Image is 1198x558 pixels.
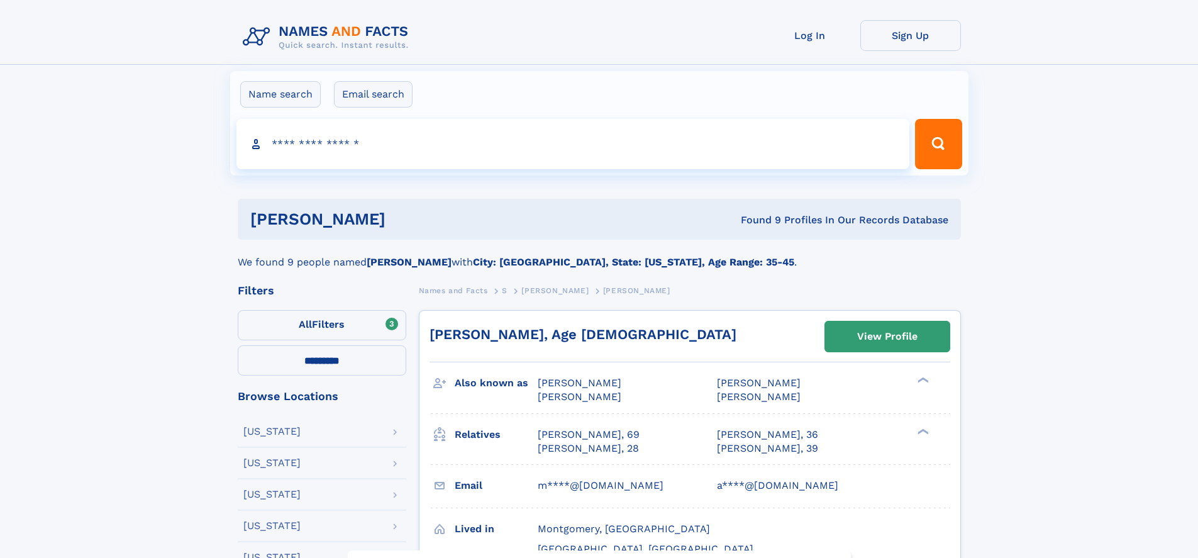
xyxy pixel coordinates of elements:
[825,321,950,352] a: View Profile
[717,391,801,403] span: [PERSON_NAME]
[236,119,910,169] input: search input
[238,285,406,296] div: Filters
[860,20,961,51] a: Sign Up
[502,282,507,298] a: S
[717,377,801,389] span: [PERSON_NAME]
[238,20,419,54] img: Logo Names and Facts
[250,211,563,227] h1: [PERSON_NAME]
[538,523,710,535] span: Montgomery, [GEOGRAPHIC_DATA]
[455,518,538,540] h3: Lived in
[430,326,736,342] a: [PERSON_NAME], Age [DEMOGRAPHIC_DATA]
[455,424,538,445] h3: Relatives
[243,489,301,499] div: [US_STATE]
[538,391,621,403] span: [PERSON_NAME]
[455,475,538,496] h3: Email
[419,282,488,298] a: Names and Facts
[334,81,413,108] label: Email search
[914,376,929,384] div: ❯
[717,442,818,455] a: [PERSON_NAME], 39
[473,256,794,268] b: City: [GEOGRAPHIC_DATA], State: [US_STATE], Age Range: 35-45
[563,213,948,227] div: Found 9 Profiles In Our Records Database
[238,310,406,340] label: Filters
[717,428,818,442] a: [PERSON_NAME], 36
[238,391,406,402] div: Browse Locations
[914,427,929,435] div: ❯
[521,286,589,295] span: [PERSON_NAME]
[299,318,312,330] span: All
[538,428,640,442] a: [PERSON_NAME], 69
[502,286,507,295] span: S
[538,543,753,555] span: [GEOGRAPHIC_DATA], [GEOGRAPHIC_DATA]
[760,20,860,51] a: Log In
[455,372,538,394] h3: Also known as
[538,442,639,455] a: [PERSON_NAME], 28
[243,521,301,531] div: [US_STATE]
[603,286,670,295] span: [PERSON_NAME]
[521,282,589,298] a: [PERSON_NAME]
[915,119,962,169] button: Search Button
[857,322,918,351] div: View Profile
[238,240,961,270] div: We found 9 people named with .
[240,81,321,108] label: Name search
[367,256,452,268] b: [PERSON_NAME]
[243,427,301,437] div: [US_STATE]
[243,458,301,468] div: [US_STATE]
[538,377,621,389] span: [PERSON_NAME]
